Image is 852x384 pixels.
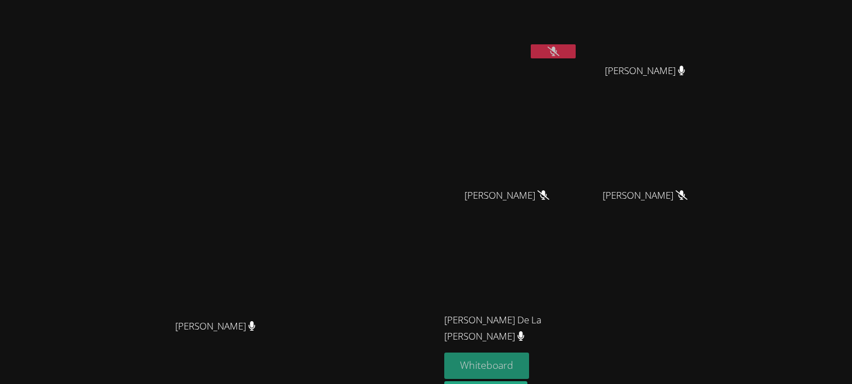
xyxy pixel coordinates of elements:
span: [PERSON_NAME] [603,188,687,204]
span: [PERSON_NAME] [464,188,549,204]
span: [PERSON_NAME] [175,318,256,335]
button: Whiteboard [444,353,529,379]
span: [PERSON_NAME] De La [PERSON_NAME] [444,312,569,345]
span: [PERSON_NAME] [605,63,685,79]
